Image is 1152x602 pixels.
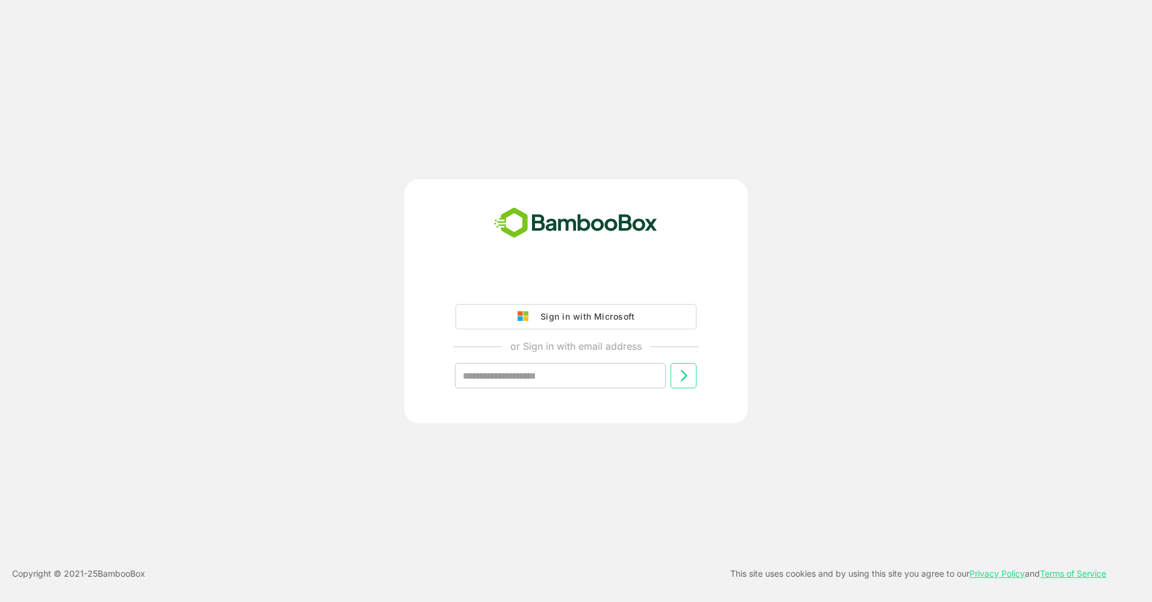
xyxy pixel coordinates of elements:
img: google [518,311,534,322]
iframe: Sign in with Google Button [449,270,703,297]
a: Terms of Service [1040,568,1106,579]
div: Sign in with Microsoft [534,309,634,324]
a: Privacy Policy [969,568,1025,579]
p: This site uses cookies and by using this site you agree to our and [730,566,1106,581]
button: Sign in with Microsoft [455,304,697,329]
p: or Sign in with email address [510,339,642,353]
img: bamboobox [487,203,664,243]
p: Copyright © 2021- 25 BambooBox [12,566,145,581]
